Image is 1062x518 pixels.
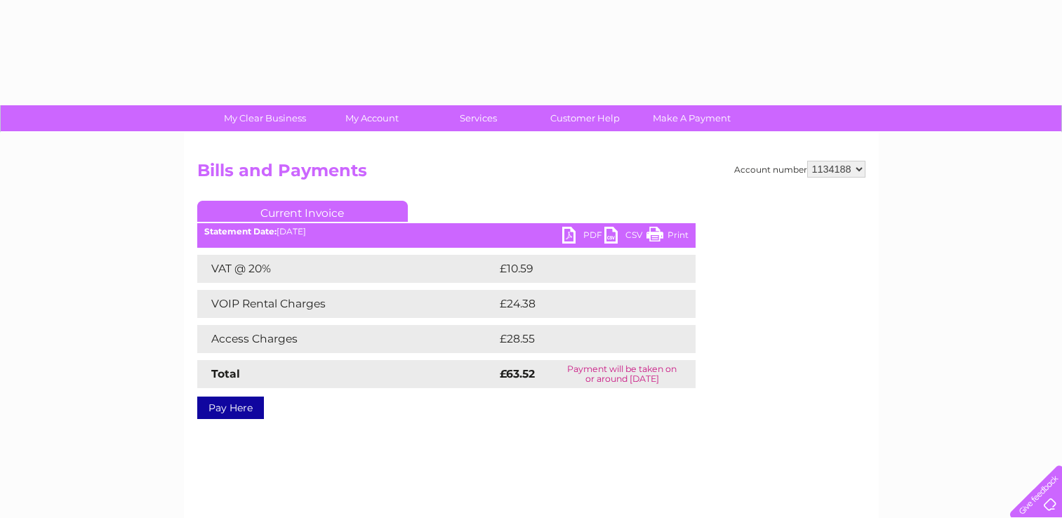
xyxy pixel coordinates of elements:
a: Print [646,227,689,247]
a: Pay Here [197,397,264,419]
div: [DATE] [197,227,696,237]
a: Services [420,105,536,131]
td: VAT @ 20% [197,255,496,283]
td: £24.38 [496,290,668,318]
td: Payment will be taken on or around [DATE] [549,360,696,388]
a: My Account [314,105,430,131]
strong: Total [211,367,240,380]
a: Customer Help [527,105,643,131]
a: PDF [562,227,604,247]
td: Access Charges [197,325,496,353]
a: Make A Payment [634,105,750,131]
strong: £63.52 [500,367,535,380]
div: Account number [734,161,865,178]
td: VOIP Rental Charges [197,290,496,318]
td: £10.59 [496,255,666,283]
td: £28.55 [496,325,667,353]
a: Current Invoice [197,201,408,222]
b: Statement Date: [204,226,277,237]
h2: Bills and Payments [197,161,865,187]
a: My Clear Business [207,105,323,131]
a: CSV [604,227,646,247]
